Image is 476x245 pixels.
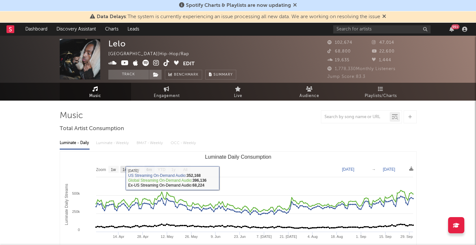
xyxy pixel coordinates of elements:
text: 1m [122,167,128,172]
span: Dismiss [293,3,297,8]
span: Dismiss [382,14,386,19]
text: 250k [72,210,80,214]
span: Total Artist Consumption [60,125,124,133]
text: 23. Jun [234,235,246,239]
text: 1. Sep [356,235,366,239]
text: All [183,167,187,172]
span: 1,444 [372,58,391,62]
a: Engagement [131,83,202,101]
div: [GEOGRAPHIC_DATA] | Hip-Hop/Rap [108,50,197,58]
text: 12. May [161,235,174,239]
text: 1y [171,167,176,172]
text: 9. Jun [211,235,220,239]
text: 1w [111,167,116,172]
span: Engagement [154,92,180,100]
a: Benchmark [165,70,202,80]
span: 68,800 [327,49,351,54]
div: Lelo [108,39,126,48]
text: Luminate Daily Streams [64,184,68,225]
span: Playlists/Charts [365,92,397,100]
text: Luminate Daily Consumption [205,154,271,160]
a: Live [202,83,274,101]
span: : The system is currently experiencing an issue processing all new data. We are working on resolv... [97,14,380,19]
text: 15. Sep [379,235,391,239]
div: 99 + [451,24,459,29]
text: Zoom [96,167,106,172]
span: Summary [214,73,233,77]
span: 19,635 [327,58,349,62]
text: 7. [DATE] [256,235,272,239]
text: YTD [157,167,165,172]
span: Live [234,92,242,100]
span: 22,600 [372,49,395,54]
input: Search by song name or URL [321,115,390,120]
span: 102,674 [327,41,352,45]
text: 500k [72,191,80,195]
a: Music [60,83,131,101]
a: Audience [274,83,345,101]
text: 3m [134,167,140,172]
a: Charts [101,23,123,36]
text: 28. Apr [137,235,148,239]
span: Music [89,92,101,100]
text: 29. Sep [400,235,413,239]
span: Data Delays [97,14,126,19]
span: Audience [299,92,319,100]
text: 6m [146,167,152,172]
text: → [372,167,376,172]
button: 99+ [449,27,454,32]
text: [DATE] [383,167,395,172]
a: Dashboard [21,23,52,36]
button: Edit [183,60,195,68]
button: Summary [205,70,236,80]
span: Jump Score: 83.3 [327,75,365,79]
span: 47,014 [372,41,394,45]
a: Playlists/Charts [345,83,417,101]
text: 21. [DATE] [280,235,297,239]
span: Spotify Charts & Playlists are now updating [186,3,291,8]
text: 14. Apr [113,235,124,239]
input: Search for artists [333,25,431,33]
text: [DATE] [342,167,354,172]
a: Leads [123,23,144,36]
span: Benchmark [174,71,199,79]
text: 26. May [185,235,198,239]
text: 0 [78,228,79,232]
button: Track [108,70,149,80]
text: 18. Aug [331,235,343,239]
div: Luminate - Daily [60,138,90,149]
a: Discovery Assistant [52,23,101,36]
text: 4. Aug [307,235,317,239]
span: 1,778,330 Monthly Listeners [327,67,396,71]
